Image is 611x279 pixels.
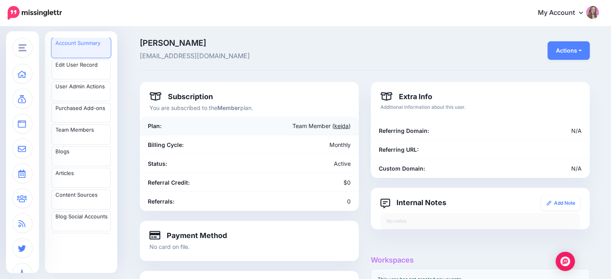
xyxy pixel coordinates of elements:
b: Plan: [148,122,161,129]
b: Status: [148,160,167,167]
div: Team Member ( ) [213,121,357,130]
b: Custom Domain: [379,165,425,172]
b: Referral Credit: [148,179,190,186]
a: Content Sources [51,189,111,210]
a: Account Summary [51,38,111,58]
a: Edit User Record [51,59,111,79]
span: [EMAIL_ADDRESS][DOMAIN_NAME] [140,51,436,61]
p: Additional information about this user. [380,103,580,111]
h4: Extra Info [380,92,432,101]
img: menu.png [18,44,27,51]
a: User Admin Actions [51,81,111,101]
div: N/A [444,126,588,135]
a: Purchased Add-ons [51,103,111,123]
a: kejda [334,122,349,129]
div: No notes [380,213,580,229]
a: Blog Social Accounts [51,211,111,231]
b: Referrals: [148,198,174,205]
p: You are subscribed to the plan. [149,103,349,112]
span: 0 [347,198,351,205]
div: Open Intercom Messenger [556,252,575,271]
b: Member [217,104,240,111]
img: Missinglettr [8,6,62,20]
h4: Workspaces [371,256,590,265]
a: Articles [51,168,111,188]
p: No card on file. [149,242,349,251]
b: Referring Domain: [379,127,429,134]
a: Add Note [541,196,580,210]
a: Team Members [51,124,111,145]
button: Actions [548,41,590,60]
div: N/A [444,164,588,173]
div: Monthly [249,140,357,149]
b: Referring URL: [379,146,419,153]
div: Active [249,159,357,168]
a: Blog Branding Templates [51,233,111,253]
h4: Internal Notes [380,198,446,207]
span: [PERSON_NAME] [140,39,436,47]
a: My Account [530,3,599,23]
div: $0 [249,178,357,187]
h4: Subscription [149,92,213,101]
b: Billing Cycle: [148,141,184,148]
a: Blogs [51,146,111,166]
h4: Payment Method [149,230,227,240]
